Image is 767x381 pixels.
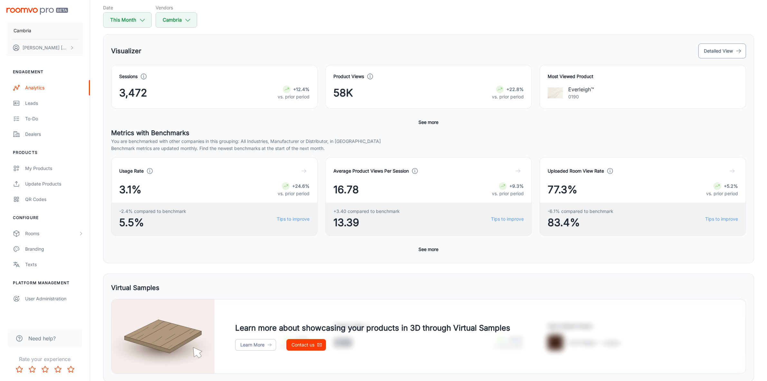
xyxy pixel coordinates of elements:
p: 0190 [568,93,594,100]
p: [PERSON_NAME] [PERSON_NAME] [23,44,68,51]
p: vs. prior period [492,190,524,197]
div: Branding [25,246,83,253]
button: Rate 1 star [13,363,26,376]
span: Need help? [28,335,56,342]
h5: Vendors [156,4,197,11]
h4: Product Views [333,73,364,80]
span: 83.4% [548,215,613,230]
button: [PERSON_NAME] [PERSON_NAME] [6,39,83,56]
span: -6.1% compared to benchmark [548,208,613,215]
strong: +9.3% [509,183,524,189]
p: Everleigh™ [568,85,594,93]
h5: Virtual Samples [111,283,159,293]
div: Rooms [25,230,78,237]
h5: Date [103,4,152,11]
button: See more [416,116,441,128]
span: 5.5% [119,215,186,230]
div: User Administration [25,295,83,302]
span: 3,472 [119,85,147,101]
p: vs. prior period [706,190,738,197]
a: Tips to improve [491,216,524,223]
span: 16.78 [333,182,359,197]
div: Update Products [25,180,83,187]
p: You are benchmarked with other companies in this grouping: All Industries, Manufacturer or Distri... [111,138,746,145]
strong: +12.4% [293,86,310,92]
button: Rate 3 star [39,363,52,376]
h5: Visualizer [111,46,141,56]
strong: +24.6% [292,183,310,189]
button: This Month [103,12,152,28]
p: Cambria [14,27,31,34]
img: Roomvo PRO Beta [6,8,68,15]
div: Dealers [25,131,83,138]
button: Rate 4 star [52,363,64,376]
button: Detailed View [698,44,746,58]
p: Rate your experience [5,355,85,363]
span: 3.1% [119,182,141,197]
span: 77.3% [548,182,577,197]
a: Tips to improve [705,216,738,223]
button: Rate 2 star [26,363,39,376]
p: Benchmark metrics are updated monthly. Find the newest benchmarks at the start of the next month. [111,145,746,152]
p: vs. prior period [492,93,524,100]
h4: Learn more about showcasing your products in 3D through Virtual Samples [235,322,510,334]
h4: Usage Rate [119,167,144,175]
strong: +22.8% [506,86,524,92]
a: Tips to improve [277,216,310,223]
img: Everleigh™ [548,85,563,101]
h5: Metrics with Benchmarks [111,128,746,138]
h4: Average Product Views Per Session [333,167,409,175]
button: Cambria [6,22,83,39]
div: QR Codes [25,196,83,203]
div: My Products [25,165,83,172]
a: Contact us [286,339,326,351]
h4: Sessions [119,73,138,80]
strong: +5.2% [724,183,738,189]
span: 13.39 [333,215,400,230]
p: vs. prior period [278,93,310,100]
div: Leads [25,100,83,107]
button: See more [416,244,441,255]
div: Analytics [25,84,83,91]
span: -2.4% compared to benchmark [119,208,186,215]
button: Rate 5 star [64,363,77,376]
h4: Uploaded Room View Rate [548,167,604,175]
p: vs. prior period [278,190,310,197]
div: To-do [25,115,83,122]
div: Texts [25,261,83,268]
span: +3.40 compared to benchmark [333,208,400,215]
button: Cambria [156,12,197,28]
a: Learn More [235,339,276,351]
span: 58K [333,85,353,101]
h4: Most Viewed Product [548,73,738,80]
